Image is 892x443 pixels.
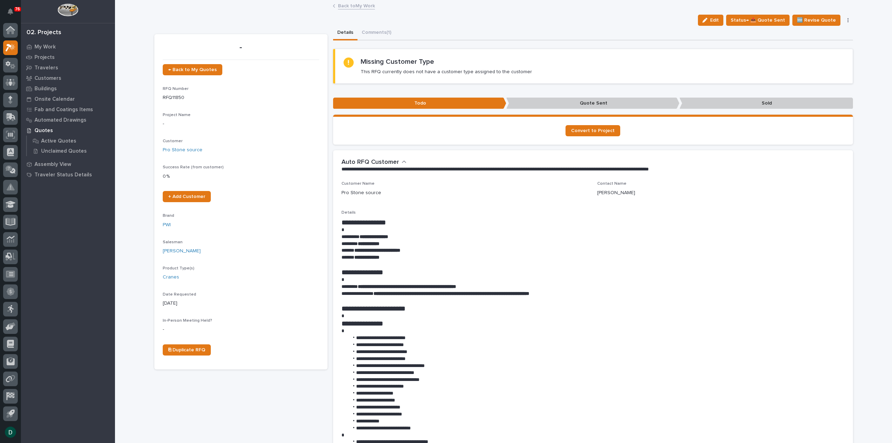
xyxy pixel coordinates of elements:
a: ← Back to My Quotes [163,64,222,75]
span: Project Name [163,113,191,117]
a: Traveler Status Details [21,169,115,180]
p: Pro Stone source [341,189,381,197]
a: Convert to Project [566,125,620,136]
a: Active Quotes [27,136,115,146]
a: Buildings [21,83,115,94]
p: 76 [15,7,20,12]
button: Edit [698,15,723,26]
button: users-avatar [3,425,18,440]
p: Onsite Calendar [34,96,75,102]
span: ← Back to My Quotes [168,67,217,72]
a: Projects [21,52,115,62]
p: [DATE] [163,300,319,307]
span: RFQ Number [163,87,189,91]
a: + Add Customer [163,191,211,202]
p: Travelers [34,65,58,71]
p: Quote Sent [506,98,679,109]
img: Workspace Logo [57,3,78,16]
a: Onsite Calendar [21,94,115,104]
a: Pro Stone source [163,146,202,154]
a: PWI [163,221,171,229]
a: [PERSON_NAME] [163,247,201,255]
h2: Auto RFQ Customer [341,159,399,166]
a: Fab and Coatings Items [21,104,115,115]
a: Automated Drawings [21,115,115,125]
span: Brand [163,214,174,218]
span: Customer Name [341,182,375,186]
p: [PERSON_NAME] [597,189,635,197]
span: + Add Customer [168,194,205,199]
p: Buildings [34,86,57,92]
button: 🆕 Revise Quote [792,15,840,26]
p: 0 % [163,173,319,180]
p: - [163,326,319,333]
button: Notifications [3,4,18,19]
div: Notifications76 [9,8,18,20]
button: Auto RFQ Customer [341,159,407,166]
a: ⎘ Duplicate RFQ [163,344,211,356]
span: ⎘ Duplicate RFQ [168,347,205,352]
a: Travelers [21,62,115,73]
span: In-Person Meeting Held? [163,319,212,323]
a: Unclaimed Quotes [27,146,115,156]
span: Convert to Project [571,128,615,133]
span: Customer [163,139,183,143]
p: Sold [679,98,853,109]
p: Todo [333,98,506,109]
p: - [163,43,319,53]
p: Fab and Coatings Items [34,107,93,113]
p: Customers [34,75,61,82]
span: Status→ 📤 Quote Sent [731,16,785,24]
span: Contact Name [597,182,626,186]
h2: Missing Customer Type [361,58,434,66]
span: Salesman [163,240,183,244]
a: Cranes [163,274,179,281]
button: Comments (1) [357,26,395,40]
div: 02. Projects [26,29,61,37]
a: Customers [21,73,115,83]
button: Details [333,26,357,40]
button: Status→ 📤 Quote Sent [726,15,790,26]
span: Date Requested [163,292,196,297]
span: Edit [710,17,719,23]
span: 🆕 Revise Quote [797,16,836,24]
a: Assembly View [21,159,115,169]
a: My Work [21,41,115,52]
a: Back toMy Work [338,1,375,9]
p: - [163,120,319,128]
p: Unclaimed Quotes [41,148,87,154]
p: Projects [34,54,55,61]
p: RFQ11850 [163,94,319,101]
p: Traveler Status Details [34,172,92,178]
p: Quotes [34,128,53,134]
p: Assembly View [34,161,71,168]
p: Automated Drawings [34,117,86,123]
span: Success Rate (from customer) [163,165,224,169]
a: Quotes [21,125,115,136]
p: Active Quotes [41,138,76,144]
p: My Work [34,44,56,50]
p: This RFQ currently does not have a customer type assigned to the customer [361,69,532,75]
span: Details [341,211,356,215]
span: Product Type(s) [163,266,194,270]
